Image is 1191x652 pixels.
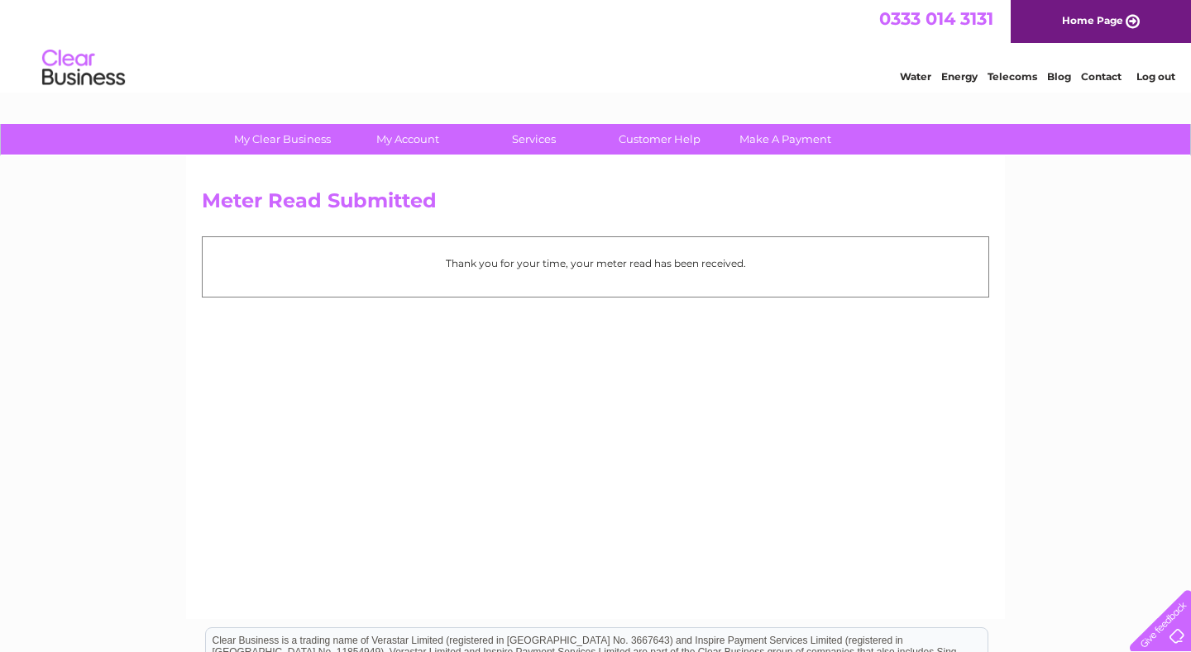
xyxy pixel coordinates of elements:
a: 0333 014 3131 [879,8,993,29]
a: Log out [1136,70,1175,83]
p: Thank you for your time, your meter read has been received. [211,255,980,271]
img: logo.png [41,43,126,93]
a: Contact [1081,70,1122,83]
a: Telecoms [988,70,1037,83]
a: Customer Help [591,124,728,155]
a: My Account [340,124,476,155]
h2: Meter Read Submitted [202,189,989,221]
a: Blog [1047,70,1071,83]
a: Services [466,124,602,155]
a: Make A Payment [717,124,854,155]
a: Energy [941,70,978,83]
div: Clear Business is a trading name of Verastar Limited (registered in [GEOGRAPHIC_DATA] No. 3667643... [206,9,988,80]
a: Water [900,70,931,83]
a: My Clear Business [214,124,351,155]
